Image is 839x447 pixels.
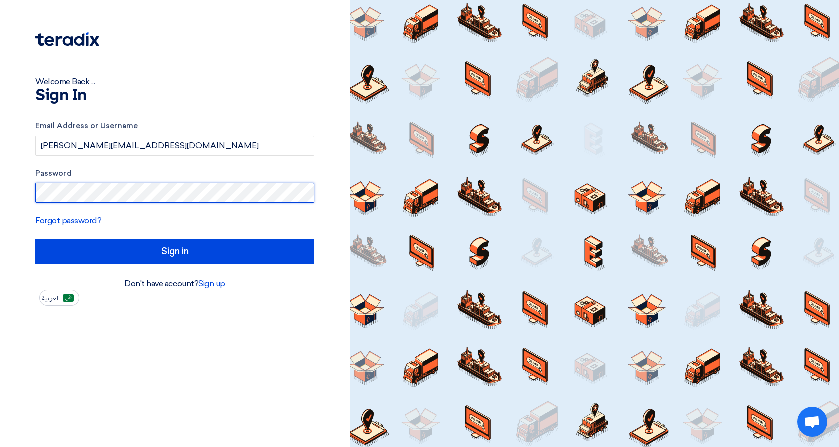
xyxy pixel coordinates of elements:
h1: Sign In [35,88,314,104]
a: Sign up [198,279,225,288]
a: Forgot password? [35,216,101,225]
img: Teradix logo [35,32,99,46]
input: Sign in [35,239,314,264]
button: العربية [39,290,79,306]
label: Password [35,168,314,179]
img: ar-AR.png [63,294,74,302]
div: Welcome Back ... [35,76,314,88]
span: العربية [42,295,60,302]
input: Enter your business email or username [35,136,314,156]
label: Email Address or Username [35,120,314,132]
div: Don't have account? [35,278,314,290]
div: Open chat [797,407,827,437]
